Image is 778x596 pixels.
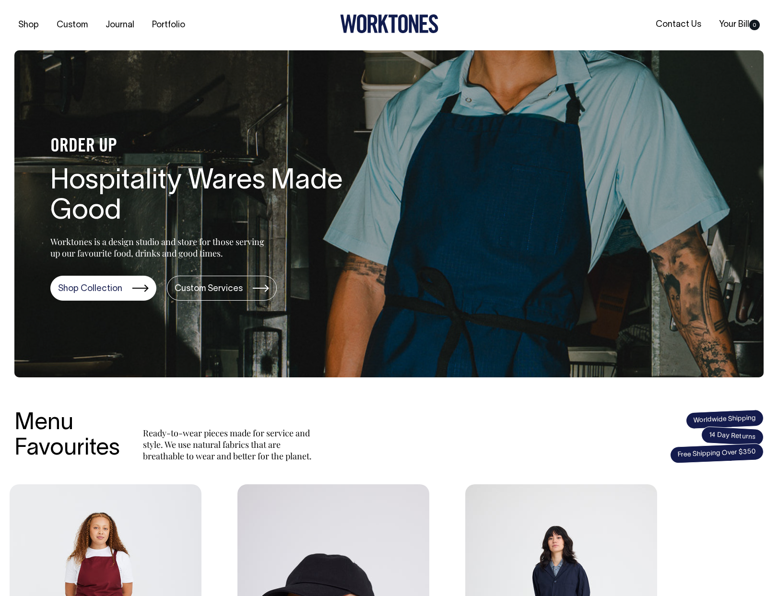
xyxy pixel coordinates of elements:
a: Shop Collection [50,276,156,301]
p: Worktones is a design studio and store for those serving up our favourite food, drinks and good t... [50,236,269,259]
span: 0 [749,20,760,30]
span: Free Shipping Over $350 [670,443,764,464]
h1: Hospitality Wares Made Good [50,166,357,228]
a: Contact Us [652,17,705,33]
a: Shop [14,17,43,33]
h4: ORDER UP [50,137,357,157]
span: 14 Day Returns [701,426,764,446]
a: Custom Services [167,276,277,301]
p: Ready-to-wear pieces made for service and style. We use natural fabrics that are breathable to we... [143,427,316,462]
h3: Menu Favourites [14,411,120,462]
a: Custom [53,17,92,33]
span: Worldwide Shipping [685,409,764,429]
a: Your Bill0 [715,17,764,33]
a: Journal [102,17,138,33]
a: Portfolio [148,17,189,33]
